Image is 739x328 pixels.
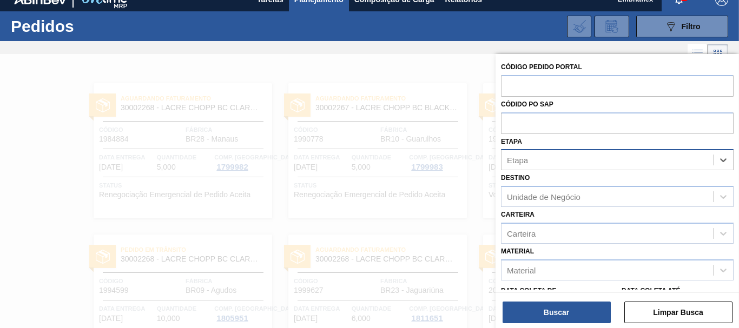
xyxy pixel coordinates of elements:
span: Filtro [682,22,701,31]
label: Destino [501,174,530,182]
div: Unidade de Negócio [507,192,580,202]
div: Visão em Lista [688,44,708,64]
div: Solicitação de Revisão de Pedidos [595,16,629,37]
label: Carteira [501,211,535,218]
label: Código Pedido Portal [501,63,582,71]
label: Códido PO SAP [501,101,553,108]
div: Importar Negociações dos Pedidos [567,16,591,37]
button: Filtro [636,16,728,37]
label: Data coleta de [501,287,556,294]
label: Etapa [501,138,522,145]
div: Etapa [507,156,528,165]
label: Material [501,247,534,255]
div: Carteira [507,229,536,238]
div: Visão em Cards [708,44,728,64]
div: Material [507,265,536,275]
h1: Pedidos [11,20,162,32]
label: Data coleta até [622,287,680,294]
